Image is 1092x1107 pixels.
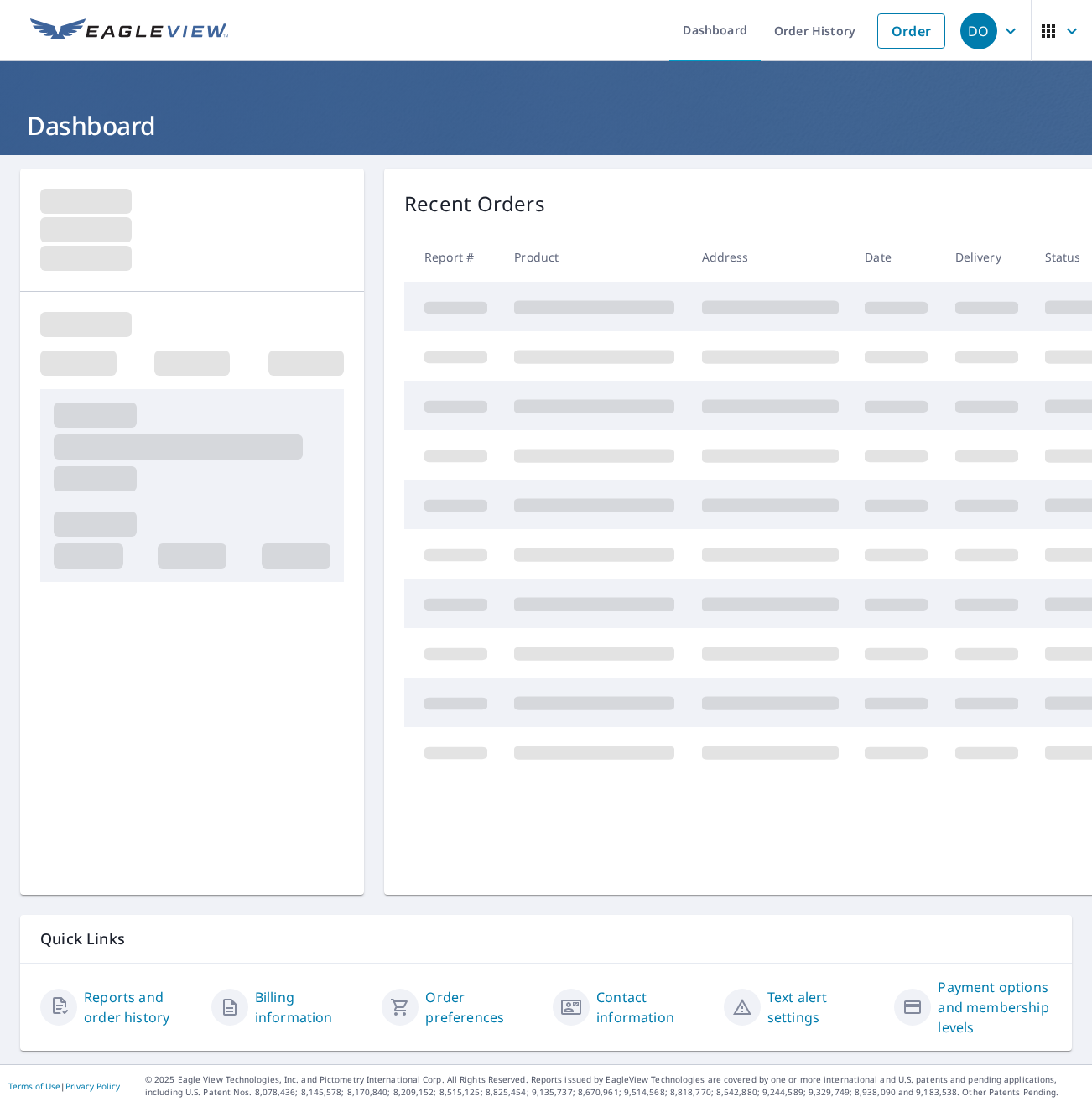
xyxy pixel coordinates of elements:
[40,928,1052,949] p: Quick Links
[501,232,688,282] th: Product
[851,232,941,282] th: Date
[65,1080,120,1092] a: Privacy Policy
[255,987,369,1027] a: Billing information
[8,1080,60,1092] a: Terms of Use
[404,189,545,219] p: Recent Orders
[145,1073,1084,1099] p: © 2025 Eagle View Technologies, Inc. and Pictometry International Corp. All Rights Reserved. Repo...
[20,108,1072,143] h1: Dashboard
[877,13,945,49] a: Order
[767,987,881,1027] a: Text alert settings
[425,987,539,1027] a: Order preferences
[596,987,710,1027] a: Contact information
[938,977,1052,1037] a: Payment options and membership levels
[8,1081,120,1091] p: |
[942,232,1032,282] th: Delivery
[689,232,852,282] th: Address
[30,18,228,44] img: EV Logo
[404,232,501,282] th: Report #
[84,987,198,1027] a: Reports and order history
[960,13,997,49] div: DO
